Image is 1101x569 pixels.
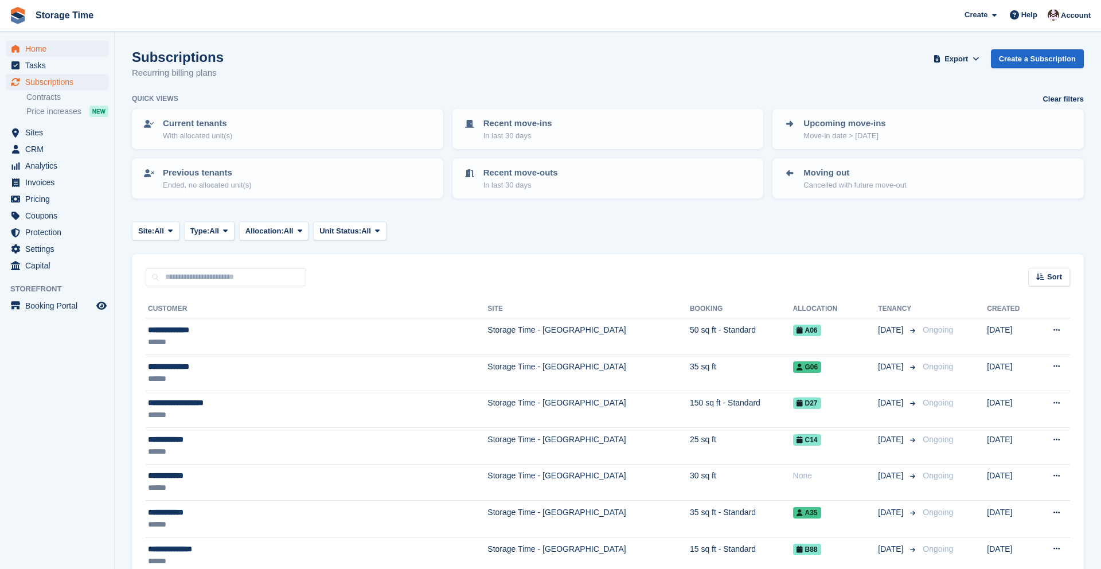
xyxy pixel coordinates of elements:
[483,166,558,180] p: Recent move-outs
[6,141,108,157] a: menu
[878,397,905,409] span: [DATE]
[690,300,793,318] th: Booking
[319,225,361,237] span: Unit Status:
[987,501,1034,537] td: [DATE]
[95,299,108,313] a: Preview store
[878,470,905,482] span: [DATE]
[25,124,94,141] span: Sites
[987,464,1034,501] td: [DATE]
[25,191,94,207] span: Pricing
[923,508,953,517] span: Ongoing
[239,221,309,240] button: Allocation: All
[25,57,94,73] span: Tasks
[793,300,879,318] th: Allocation
[987,318,1034,355] td: [DATE]
[25,241,94,257] span: Settings
[133,159,442,197] a: Previous tenants Ended, no allocated unit(s)
[487,354,690,391] td: Storage Time - [GEOGRAPHIC_DATA]
[184,221,235,240] button: Type: All
[1021,9,1037,21] span: Help
[803,166,906,180] p: Moving out
[132,67,224,80] p: Recurring billing plans
[923,398,953,407] span: Ongoing
[483,117,552,130] p: Recent move-ins
[138,225,154,237] span: Site:
[163,166,252,180] p: Previous tenants
[1043,93,1084,105] a: Clear filters
[6,124,108,141] a: menu
[878,506,905,519] span: [DATE]
[25,141,94,157] span: CRM
[793,470,879,482] div: None
[690,427,793,464] td: 25 sq ft
[26,92,108,103] a: Contracts
[10,283,114,295] span: Storefront
[9,7,26,24] img: stora-icon-8386f47178a22dfd0bd8f6a31ec36ba5ce8667c1dd55bd0f319d3a0aa187defe.svg
[878,324,905,336] span: [DATE]
[944,53,968,65] span: Export
[987,354,1034,391] td: [DATE]
[965,9,987,21] span: Create
[245,225,284,237] span: Allocation:
[6,258,108,274] a: menu
[25,41,94,57] span: Home
[793,397,821,409] span: D27
[89,106,108,117] div: NEW
[132,49,224,65] h1: Subscriptions
[923,435,953,444] span: Ongoing
[6,158,108,174] a: menu
[793,507,821,519] span: A35
[163,117,232,130] p: Current tenants
[774,110,1083,148] a: Upcoming move-ins Move-in date > [DATE]
[878,543,905,555] span: [DATE]
[803,180,906,191] p: Cancelled with future move-out
[793,325,821,336] span: A06
[878,361,905,373] span: [DATE]
[923,325,953,334] span: Ongoing
[793,544,821,555] span: B88
[6,208,108,224] a: menu
[987,391,1034,428] td: [DATE]
[6,41,108,57] a: menu
[25,208,94,224] span: Coupons
[132,93,178,104] h6: Quick views
[6,57,108,73] a: menu
[6,74,108,90] a: menu
[25,174,94,190] span: Invoices
[923,544,953,554] span: Ongoing
[6,191,108,207] a: menu
[987,427,1034,464] td: [DATE]
[690,501,793,537] td: 35 sq ft - Standard
[487,427,690,464] td: Storage Time - [GEOGRAPHIC_DATA]
[361,225,371,237] span: All
[313,221,386,240] button: Unit Status: All
[25,298,94,314] span: Booking Portal
[793,434,821,446] span: C14
[793,361,822,373] span: G06
[154,225,164,237] span: All
[487,300,690,318] th: Site
[690,464,793,501] td: 30 sq ft
[6,241,108,257] a: menu
[987,300,1034,318] th: Created
[487,501,690,537] td: Storage Time - [GEOGRAPHIC_DATA]
[690,391,793,428] td: 150 sq ft - Standard
[690,318,793,355] td: 50 sq ft - Standard
[25,74,94,90] span: Subscriptions
[25,258,94,274] span: Capital
[454,110,763,148] a: Recent move-ins In last 30 days
[26,105,108,118] a: Price increases NEW
[878,434,905,446] span: [DATE]
[163,130,232,142] p: With allocated unit(s)
[991,49,1084,68] a: Create a Subscription
[483,180,558,191] p: In last 30 days
[133,110,442,148] a: Current tenants With allocated unit(s)
[132,221,179,240] button: Site: All
[487,318,690,355] td: Storage Time - [GEOGRAPHIC_DATA]
[25,224,94,240] span: Protection
[690,354,793,391] td: 35 sq ft
[6,174,108,190] a: menu
[1061,10,1091,21] span: Account
[487,464,690,501] td: Storage Time - [GEOGRAPHIC_DATA]
[284,225,294,237] span: All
